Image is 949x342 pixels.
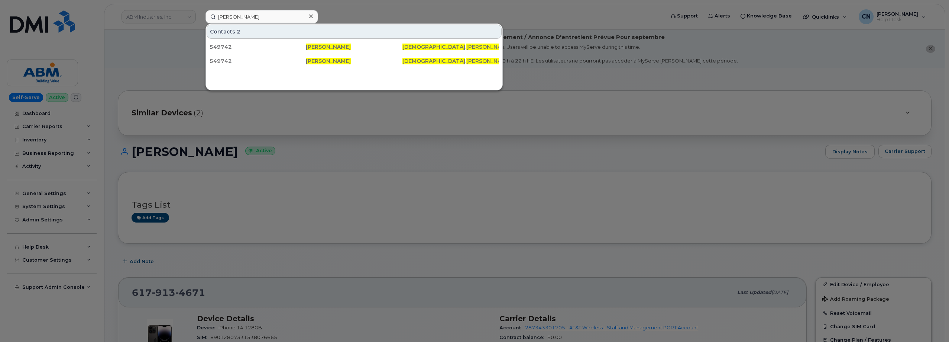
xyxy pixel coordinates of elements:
[402,57,499,65] div: . @[PERSON_NAME][DOMAIN_NAME]
[466,58,511,64] span: [PERSON_NAME]
[466,44,511,50] span: [PERSON_NAME]
[207,40,502,54] a: 549742[PERSON_NAME][DEMOGRAPHIC_DATA].[PERSON_NAME]@[PERSON_NAME][DOMAIN_NAME]
[306,44,351,50] span: [PERSON_NAME]
[402,43,499,51] div: . @[PERSON_NAME][DOMAIN_NAME]
[210,43,306,51] div: 549742
[237,28,240,35] span: 2
[207,54,502,68] a: 549742[PERSON_NAME][DEMOGRAPHIC_DATA].[PERSON_NAME]@[PERSON_NAME][DOMAIN_NAME]
[207,25,502,39] div: Contacts
[210,57,306,65] div: 549742
[306,58,351,64] span: [PERSON_NAME]
[402,44,465,50] span: [DEMOGRAPHIC_DATA]
[402,58,465,64] span: [DEMOGRAPHIC_DATA]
